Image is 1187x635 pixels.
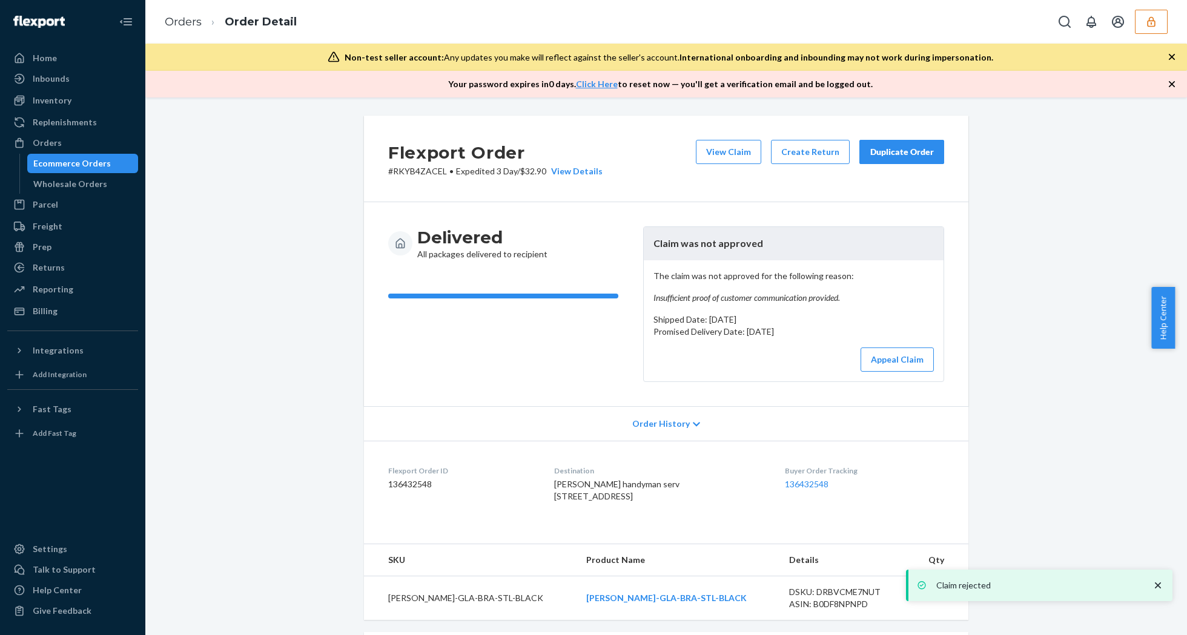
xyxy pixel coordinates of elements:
[33,137,62,149] div: Orders
[7,258,138,277] a: Returns
[33,564,96,576] div: Talk to Support
[417,226,547,260] div: All packages delivered to recipient
[870,146,934,158] div: Duplicate Order
[33,262,65,274] div: Returns
[653,326,934,338] p: Promised Delivery Date: [DATE]
[653,270,934,304] p: The claim was not approved for the following reason:
[114,10,138,34] button: Close Navigation
[388,165,603,177] p: # RKYB4ZACEL / $32.90
[785,479,828,489] a: 136432548
[7,581,138,600] a: Help Center
[33,73,70,85] div: Inbounds
[33,157,111,169] div: Ecommerce Orders
[33,369,87,380] div: Add Integration
[449,166,454,176] span: •
[576,79,618,89] a: Click Here
[7,400,138,419] button: Fast Tags
[33,543,67,555] div: Settings
[7,237,138,257] a: Prep
[7,195,138,214] a: Parcel
[653,314,934,326] p: Shipped Date: [DATE]
[679,52,993,62] span: International onboarding and inbounding may not work during impersonation.
[345,51,993,64] div: Any updates you make will reflect against the seller's account.
[33,305,58,317] div: Billing
[33,116,97,128] div: Replenishments
[7,113,138,132] a: Replenishments
[165,15,202,28] a: Orders
[1152,579,1164,591] svg: close toast
[33,199,58,211] div: Parcel
[7,539,138,559] a: Settings
[785,466,944,476] dt: Buyer Order Tracking
[653,292,934,304] em: Insufficient proof of customer communication provided.
[771,140,850,164] button: Create Return
[33,584,82,596] div: Help Center
[696,140,761,164] button: View Claim
[1106,10,1130,34] button: Open account menu
[225,15,297,28] a: Order Detail
[33,178,107,190] div: Wholesale Orders
[33,605,91,617] div: Give Feedback
[632,418,690,430] span: Order History
[7,133,138,153] a: Orders
[33,241,51,253] div: Prep
[388,140,603,165] h2: Flexport Order
[155,4,306,40] ol: breadcrumbs
[7,91,138,110] a: Inventory
[456,166,517,176] span: Expedited 3 Day
[1110,599,1175,629] iframe: Opens a widget where you can chat to one of our agents
[859,140,944,164] button: Duplicate Order
[364,544,577,576] th: SKU
[1151,287,1175,349] button: Help Center
[7,217,138,236] a: Freight
[7,301,138,321] a: Billing
[7,69,138,88] a: Inbounds
[345,52,444,62] span: Non-test seller account:
[7,560,138,579] button: Talk to Support
[448,78,873,90] p: Your password expires in 0 days . to reset now — you'll get a verification email and be logged out.
[417,226,547,248] h3: Delivered
[546,165,603,177] button: View Details
[586,593,747,603] a: [PERSON_NAME]-GLA-BRA-STL-BLACK
[388,466,535,476] dt: Flexport Order ID
[779,544,913,576] th: Details
[364,576,577,620] td: [PERSON_NAME]-GLA-BRA-STL-BLACK
[33,428,76,438] div: Add Fast Tag
[7,424,138,443] a: Add Fast Tag
[861,347,934,372] button: Appeal Claim
[33,220,62,232] div: Freight
[913,544,968,576] th: Qty
[577,544,779,576] th: Product Name
[7,341,138,360] button: Integrations
[7,365,138,384] a: Add Integration
[644,227,944,260] header: Claim was not approved
[936,579,1140,591] p: Claim rejected
[27,174,139,194] a: Wholesale Orders
[7,280,138,299] a: Reporting
[1079,10,1103,34] button: Open notifications
[789,586,903,598] div: DSKU: DRBVCME7NUT
[33,52,57,64] div: Home
[554,466,766,476] dt: Destination
[33,94,71,107] div: Inventory
[27,154,139,173] a: Ecommerce Orders
[554,479,679,501] span: [PERSON_NAME] handyman serv [STREET_ADDRESS]
[7,601,138,620] button: Give Feedback
[33,283,73,295] div: Reporting
[33,403,71,415] div: Fast Tags
[13,16,65,28] img: Flexport logo
[1053,10,1077,34] button: Open Search Box
[388,478,535,490] dd: 136432548
[7,48,138,68] a: Home
[33,344,84,357] div: Integrations
[789,598,903,610] div: ASIN: B0DF8NPNPD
